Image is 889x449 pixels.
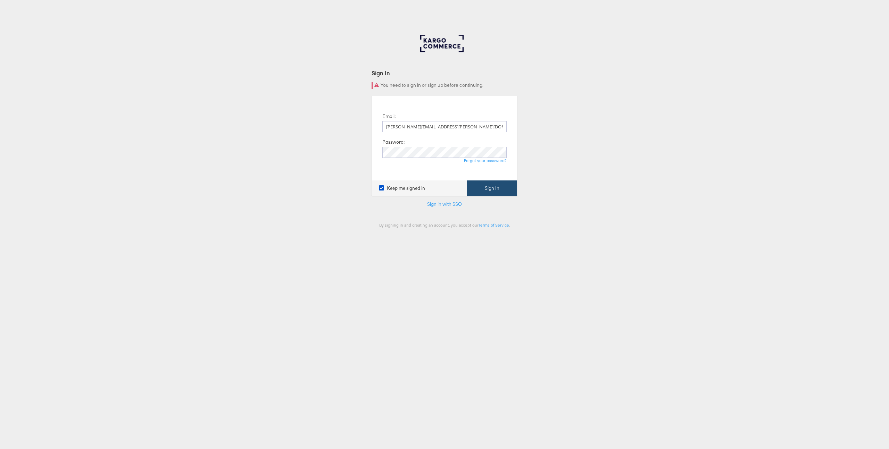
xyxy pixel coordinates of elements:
label: Email: [382,113,396,120]
label: Password: [382,139,405,145]
div: By signing in and creating an account, you accept our . [372,222,517,228]
div: Sign In [372,69,517,77]
a: Forgot your password? [464,158,507,163]
input: Email [382,121,507,132]
label: Keep me signed in [379,185,425,192]
a: Sign in with SSO [427,201,462,207]
a: Terms of Service [479,222,509,228]
div: You need to sign in or sign up before continuing. [372,82,517,89]
button: Sign In [467,180,517,196]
